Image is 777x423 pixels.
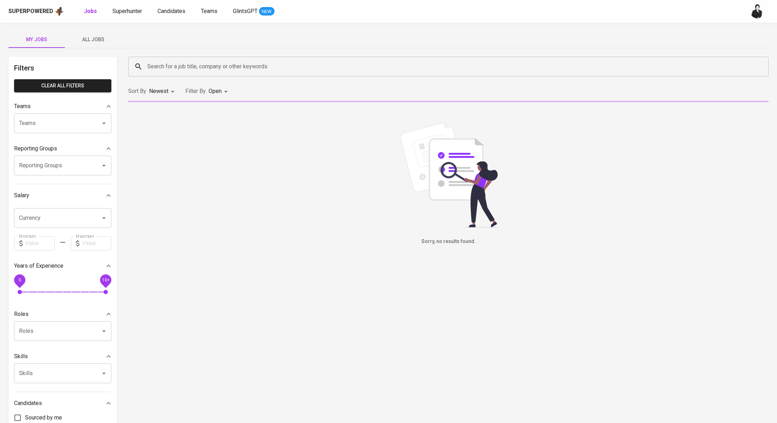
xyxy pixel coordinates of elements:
[149,85,177,98] div: Newest
[99,368,109,378] button: Open
[99,161,109,170] button: Open
[14,191,29,200] p: Salary
[99,326,109,336] button: Open
[128,87,146,95] p: Sort By
[14,142,111,156] div: Reporting Groups
[14,352,28,361] p: Skills
[69,35,117,44] span: All Jobs
[201,8,217,14] span: Teams
[750,4,764,18] img: medwi@glints.com
[396,122,501,228] img: file_searching.svg
[14,396,111,410] div: Candidates
[18,277,21,282] span: 0
[14,102,31,111] p: Teams
[8,6,64,17] a: Superpoweredapp logo
[20,81,106,90] span: Clear All filters
[14,310,29,318] p: Roles
[84,8,97,14] b: Jobs
[233,8,258,14] span: GlintsGPT
[128,238,769,245] h6: Sorry, no results found.
[233,7,275,16] a: GlintsGPT NEW
[14,262,63,270] p: Years of Experience
[112,8,142,14] span: Superhunter
[84,7,98,16] a: Jobs
[149,87,168,95] p: Newest
[158,7,187,16] a: Candidates
[201,7,219,16] a: Teams
[82,236,111,250] input: Value
[14,79,111,92] button: Clear All filters
[14,99,111,113] div: Teams
[25,413,62,422] span: Sourced by me
[209,88,222,94] span: Open
[112,7,143,16] a: Superhunter
[14,307,111,321] div: Roles
[209,85,230,98] div: Open
[14,144,57,153] p: Reporting Groups
[259,8,275,15] span: NEW
[14,349,111,363] div: Skills
[14,62,111,74] h6: Filters
[102,277,109,282] span: 10+
[55,6,64,17] img: app logo
[99,213,109,223] button: Open
[185,87,206,95] p: Filter By
[99,118,109,128] button: Open
[13,35,61,44] span: My Jobs
[14,259,111,273] div: Years of Experience
[25,236,55,250] input: Value
[8,7,53,15] div: Superpowered
[14,399,42,408] p: Candidates
[14,188,111,203] div: Salary
[158,8,185,14] span: Candidates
